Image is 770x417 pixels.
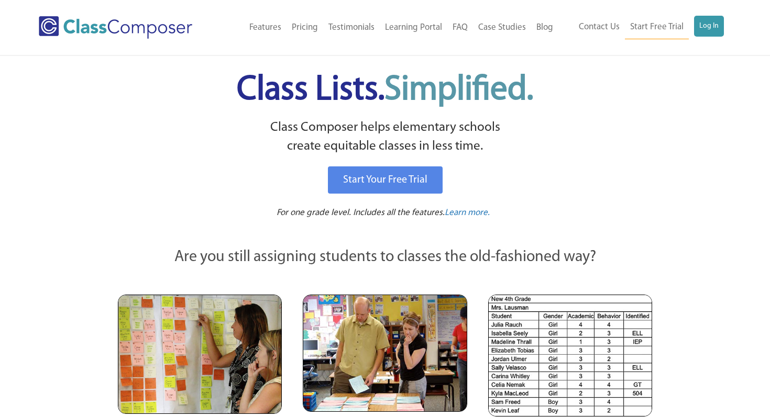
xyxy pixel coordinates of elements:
[118,246,652,269] p: Are you still assigning students to classes the old-fashioned way?
[473,16,531,39] a: Case Studies
[116,118,654,156] p: Class Composer helps elementary schools create equitable classes in less time.
[694,16,724,37] a: Log In
[303,295,467,411] img: Blue and Pink Paper Cards
[625,16,689,39] a: Start Free Trial
[558,16,724,39] nav: Header Menu
[118,295,282,414] img: Teachers Looking at Sticky Notes
[488,295,652,416] img: Spreadsheets
[574,16,625,39] a: Contact Us
[287,16,323,39] a: Pricing
[380,16,447,39] a: Learning Portal
[343,175,427,185] span: Start Your Free Trial
[39,16,192,39] img: Class Composer
[445,207,490,220] a: Learn more.
[445,208,490,217] span: Learn more.
[277,208,445,217] span: For one grade level. Includes all the features.
[244,16,287,39] a: Features
[328,166,443,194] a: Start Your Free Trial
[447,16,473,39] a: FAQ
[219,16,558,39] nav: Header Menu
[237,73,533,107] span: Class Lists.
[323,16,380,39] a: Testimonials
[384,73,533,107] span: Simplified.
[531,16,558,39] a: Blog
